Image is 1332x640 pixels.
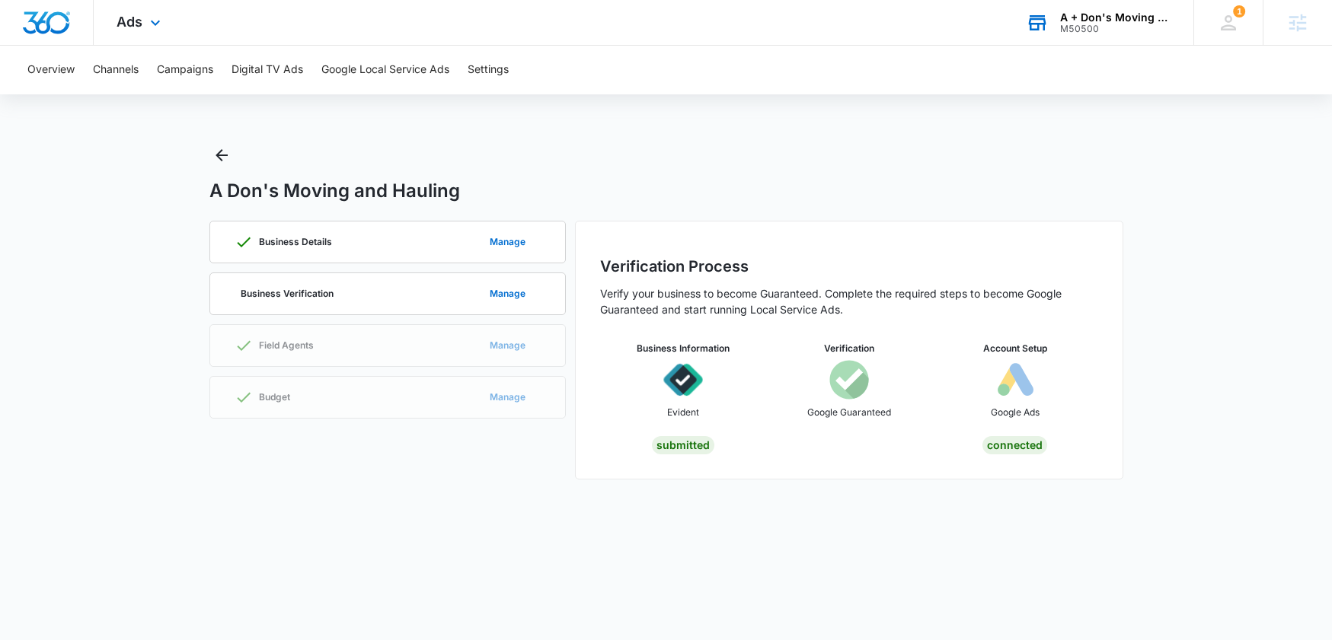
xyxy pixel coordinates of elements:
[209,143,234,167] button: Back
[474,275,541,312] button: Manage
[600,255,1098,278] h2: Verification Process
[1233,5,1245,18] div: notifications count
[241,289,334,298] p: Business Verification
[209,180,460,202] h1: A Don's Moving and Hauling
[600,285,1098,317] p: Verify your business to become Guaranteed. Complete the required steps to become Google Guarantee...
[637,342,730,355] h3: Business Information
[232,46,303,94] button: Digital TV Ads
[259,237,332,247] p: Business Details
[1060,24,1171,34] div: account id
[93,46,139,94] button: Channels
[982,436,1047,454] div: Connected
[157,46,213,94] button: Campaigns
[652,436,714,454] div: Submitted
[209,221,566,263] a: Business DetailsManage
[468,46,509,94] button: Settings
[829,360,869,400] img: icon-googleGuaranteed.svg
[807,406,891,419] p: Google Guaranteed
[991,406,1040,419] p: Google Ads
[27,46,75,94] button: Overview
[995,360,1035,400] img: icon-googleAds-b.svg
[824,342,874,355] h3: Verification
[1233,5,1245,18] span: 1
[1060,11,1171,24] div: account name
[663,360,703,400] img: icon-evident.svg
[209,272,566,315] a: Business VerificationManage
[983,342,1047,355] h3: Account Setup
[474,224,541,260] button: Manage
[321,46,449,94] button: Google Local Service Ads
[117,14,142,30] span: Ads
[667,406,699,419] p: Evident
